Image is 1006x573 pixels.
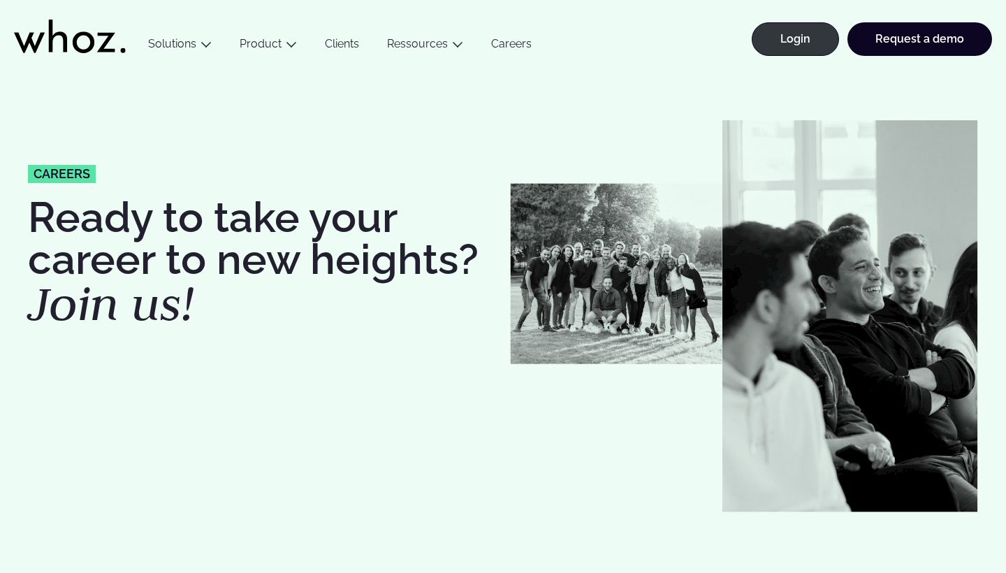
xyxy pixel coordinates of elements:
img: Whozzies-Team-Revenue [510,183,722,364]
button: Ressources [373,37,477,56]
a: Product [240,37,282,50]
a: Clients [311,37,373,56]
button: Product [226,37,311,56]
h1: Ready to take your career to new heights? [28,196,496,328]
a: Request a demo [847,22,992,56]
span: careers [34,168,90,180]
a: Ressources [387,37,448,50]
a: Careers [477,37,546,56]
button: Solutions [134,37,226,56]
a: Login [752,22,839,56]
em: Join us! [28,273,194,334]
